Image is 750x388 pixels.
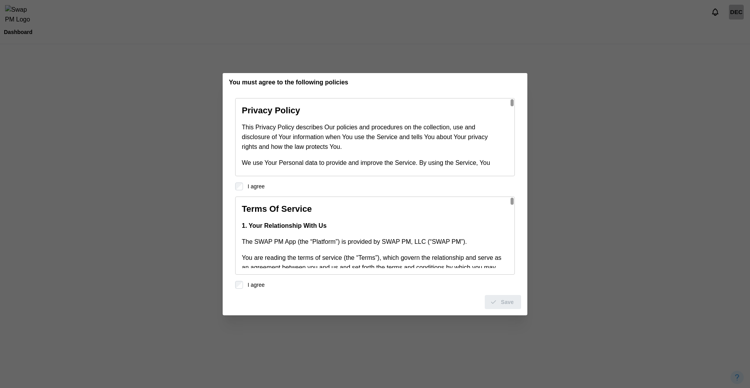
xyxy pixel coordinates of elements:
p: The SWAP PM App (the “Platform”) is provided by SWAP PM, LLC (“SWAP PM”). [242,237,504,247]
p: This Privacy Policy describes Our policies and procedures on the collection, use and disclosure o... [242,123,504,152]
p: We use Your Personal data to provide and improve the Service. By using the Service, You agree to ... [242,158,504,178]
strong: 1. Your Relationship With Us [242,222,327,229]
p: You are reading the terms of service (the “Terms”), which govern the relationship and serve as an... [242,253,504,331]
h2: You must agree to the following policies [229,79,348,86]
label: I agree [243,182,265,190]
h3: Privacy Policy [242,105,504,117]
h3: Terms Of Service [242,203,504,215]
label: I agree [243,281,265,289]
